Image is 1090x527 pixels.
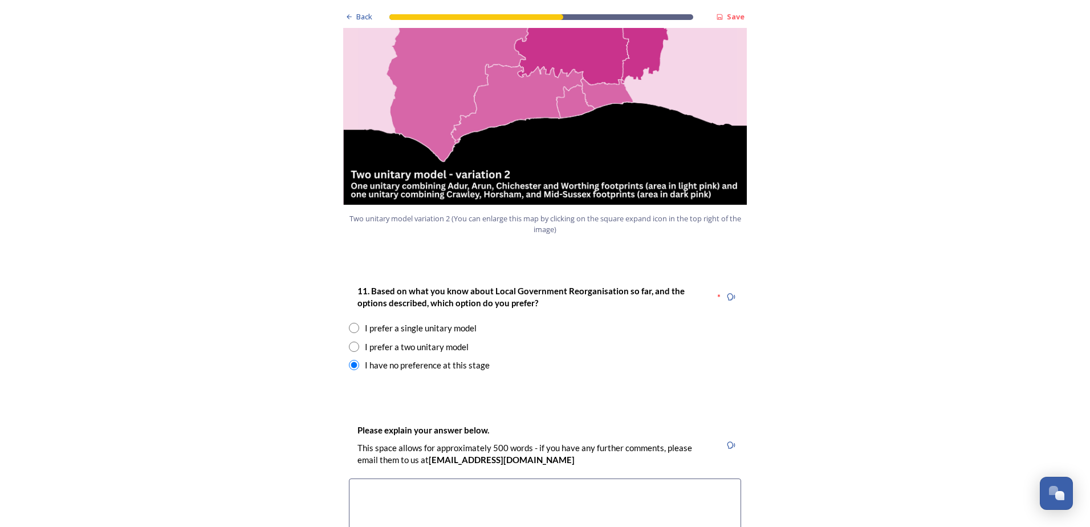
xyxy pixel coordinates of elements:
strong: [EMAIL_ADDRESS][DOMAIN_NAME] [429,455,575,465]
strong: Please explain your answer below. [357,425,489,435]
strong: 11. Based on what you know about Local Government Reorganisation so far, and the options describe... [357,286,686,308]
strong: Save [727,11,745,22]
p: This space allows for approximately 500 words - if you have any further comments, please email th... [357,442,712,467]
button: Open Chat [1040,477,1073,510]
div: I have no preference at this stage [365,359,490,372]
span: Back [356,11,372,22]
span: Two unitary model variation 2 (You can enlarge this map by clicking on the square expand icon in ... [348,213,742,235]
div: I prefer a single unitary model [365,322,477,335]
div: I prefer a two unitary model [365,340,469,354]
